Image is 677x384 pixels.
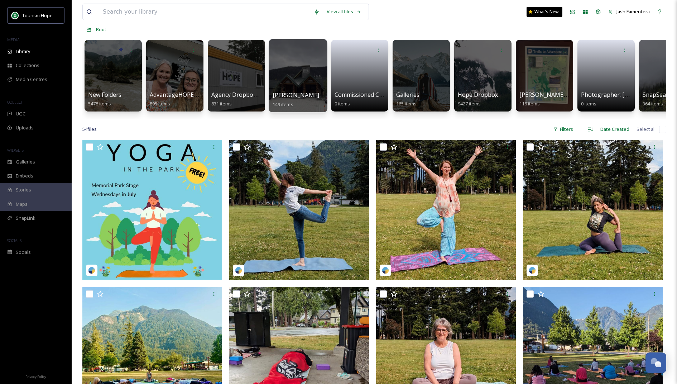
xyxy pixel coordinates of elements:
span: 5478 items [88,100,111,107]
span: 149 items [273,101,293,107]
a: What's New [527,7,562,17]
span: Privacy Policy [25,374,46,379]
span: 364 items [643,100,663,107]
a: Jash Famentera [605,5,653,19]
a: Agency Dropbox Assets831 items [211,91,275,107]
span: Socials [16,249,31,256]
span: 54 file s [82,126,97,133]
a: Galleries165 items [396,91,419,107]
span: 0 items [581,100,596,107]
span: Commissioned Content [335,91,397,99]
span: Select all [637,126,656,133]
span: Galleries [16,158,35,165]
a: AdvantageHOPE Image Bank895 items [150,91,227,107]
a: Privacy Policy [25,372,46,380]
span: 831 items [211,100,232,107]
span: Maps [16,201,28,208]
img: snapsea-logo.png [88,267,95,274]
img: movewithmelyoga-18035191943444481.jpg [229,140,369,280]
span: Library [16,48,30,55]
span: Photographer: [PERSON_NAME] [581,91,668,99]
span: Stories [16,186,31,193]
span: 895 items [150,100,170,107]
img: movewithmelyoga-18045073727310189.webp [82,140,222,280]
span: 165 items [396,100,417,107]
span: [PERSON_NAME]/Jash/Tia HCC/TFC June Shoot [519,91,646,99]
img: movewithmelyoga-17905357131212228.jpg [523,140,663,280]
span: Collections [16,62,39,69]
span: Media Centres [16,76,47,83]
a: [PERSON_NAME]149 items [273,92,320,108]
span: SnapLink [16,215,35,222]
a: Photographer: [PERSON_NAME]0 items [581,91,668,107]
div: Date Created [597,122,633,136]
span: Embeds [16,172,33,179]
img: snapsea-logo.png [529,267,536,274]
span: 9427 items [458,100,481,107]
input: Search your library [99,4,310,20]
span: Uploads [16,124,34,131]
span: COLLECT [7,99,23,105]
span: SOCIALS [7,238,21,243]
button: Open Chat [645,352,666,373]
span: Agency Dropbox Assets [211,91,275,99]
img: logo.png [11,12,19,19]
span: 116 items [519,100,540,107]
span: New Folders [88,91,121,99]
span: Hope Dropbox [458,91,498,99]
span: Tourism Hope [22,12,53,19]
img: snapsea-logo.png [235,267,242,274]
span: Jash Famentera [616,8,650,15]
a: Commissioned Content0 items [335,91,397,107]
span: UGC [16,110,25,117]
span: AdvantageHOPE Image Bank [150,91,227,99]
span: Root [96,26,106,33]
span: MEDIA [7,37,20,42]
span: WIDGETS [7,147,24,153]
a: New Folders5478 items [88,91,121,107]
span: [PERSON_NAME] [273,91,320,99]
a: View all files [323,5,365,19]
div: Filters [550,122,577,136]
a: [PERSON_NAME]/Jash/Tia HCC/TFC June Shoot116 items [519,91,646,107]
span: 0 items [335,100,350,107]
span: Galleries [396,91,419,99]
img: snapsea-logo.png [382,267,389,274]
img: movewithmelyoga-18087342892706078.jpg [376,140,516,280]
a: Hope Dropbox9427 items [458,91,498,107]
a: Root [96,25,106,34]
